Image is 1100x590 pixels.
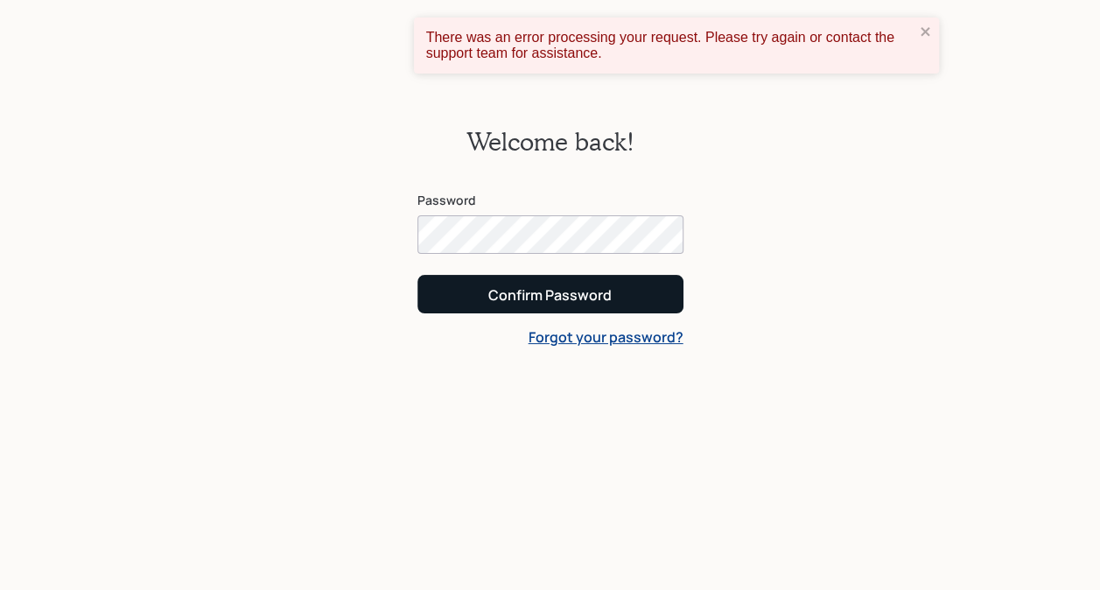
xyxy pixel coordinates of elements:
[417,275,683,313] button: Confirm Password
[529,327,683,347] a: Forgot your password?
[488,285,612,305] div: Confirm Password
[426,30,914,61] div: There was an error processing your request. Please try again or contact the support team for assi...
[466,127,634,157] h2: Welcome back!
[920,25,932,41] button: close
[417,192,683,209] label: Password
